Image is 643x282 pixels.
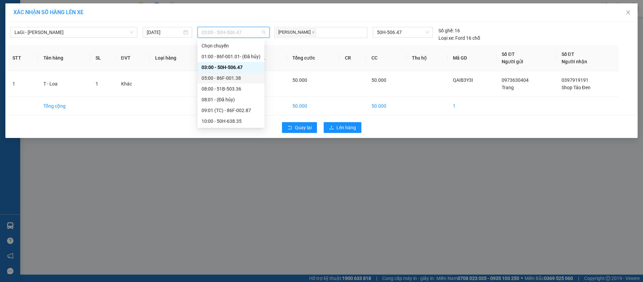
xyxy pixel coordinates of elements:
td: 1 [7,71,38,97]
span: QAIB3Y3I [453,77,473,83]
th: Mã GD [448,45,496,71]
div: 08:01 - (Đã hủy) [202,96,260,103]
span: Loại xe: [438,34,454,42]
th: SL [90,45,116,71]
div: Chọn chuyến [202,42,260,49]
span: 0397919191 [562,77,588,83]
th: Tên hàng [38,45,90,71]
span: Lên hàng [336,124,356,131]
td: Khác [116,71,150,97]
span: upload [329,125,334,131]
td: 1 [448,97,496,115]
span: 1 [96,81,98,86]
span: Shop Táo Đen [562,85,591,90]
span: LaGi - Hồ Chí Minh [14,27,133,37]
div: 05:00 - 86F-001.38 [202,74,260,82]
th: CC [366,45,406,71]
span: XÁC NHẬN SỐ HÀNG LÊN XE [13,9,83,15]
div: 08:00 - 51B-503.36 [202,85,260,93]
th: Loại hàng [150,45,200,71]
td: Tổng cộng [38,97,90,115]
td: 50.000 [366,97,406,115]
th: Thu hộ [406,45,448,71]
span: 50.000 [292,77,307,83]
td: 50.000 [287,97,340,115]
span: Số ĐT [502,51,514,57]
td: 1 [243,97,287,115]
span: close [626,10,631,15]
span: 03:00 - 50H-506.47 [202,27,265,37]
button: uploadLên hàng [324,122,361,133]
button: Close [619,3,638,22]
div: Ford 16 chỗ [438,34,480,42]
span: close [312,31,315,34]
span: Người nhận [562,59,587,64]
th: ĐVT [116,45,150,71]
span: Trang [502,85,514,90]
span: 50.000 [371,77,386,83]
span: Quay lại [295,124,312,131]
div: 01:00 - 86f-001.01 - (Đã hủy) [202,53,260,60]
button: rollbackQuay lại [282,122,317,133]
th: STT [7,45,38,71]
div: Chọn chuyến [198,40,264,51]
span: Số ĐT [562,51,574,57]
span: Số ghế: [438,27,454,34]
td: T - Loa [38,71,90,97]
span: rollback [287,125,292,131]
span: [PERSON_NAME] [276,29,316,36]
div: 10:00 - 50H-638.35 [202,117,260,125]
th: Tổng SL [243,45,287,71]
input: 16/08/2025 [147,29,182,36]
span: 50H-506.47 [377,27,429,37]
div: 16 [438,27,460,34]
span: 0973630404 [502,77,529,83]
div: 09:01 (TC) - 86F-002.87 [202,107,260,114]
div: 03:00 - 50H-506.47 [202,64,260,71]
th: Tổng cước [287,45,340,71]
span: Người gửi [502,59,523,64]
th: CR [340,45,366,71]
